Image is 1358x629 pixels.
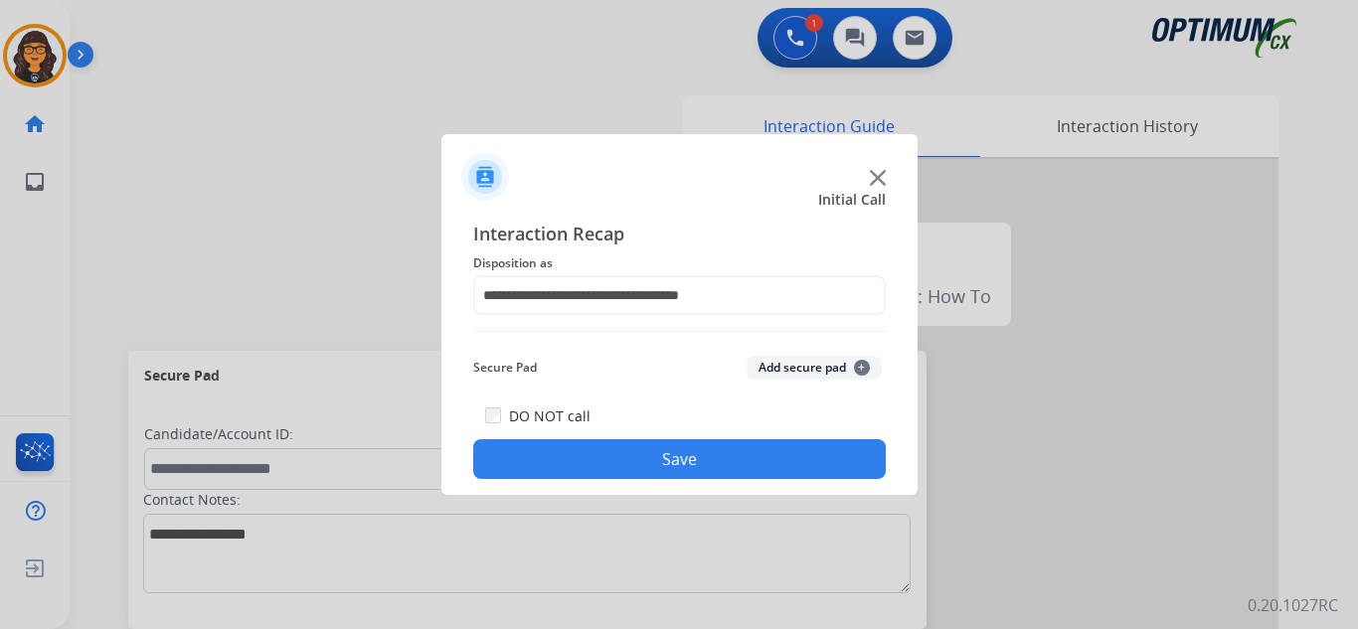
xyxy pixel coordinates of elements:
[509,406,591,426] label: DO NOT call
[473,220,886,251] span: Interaction Recap
[461,153,509,201] img: contactIcon
[473,356,537,380] span: Secure Pad
[473,439,886,479] button: Save
[473,251,886,275] span: Disposition as
[1248,593,1338,617] p: 0.20.1027RC
[854,360,870,376] span: +
[747,356,882,380] button: Add secure pad+
[818,190,886,210] span: Initial Call
[473,331,886,332] img: contact-recap-line.svg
